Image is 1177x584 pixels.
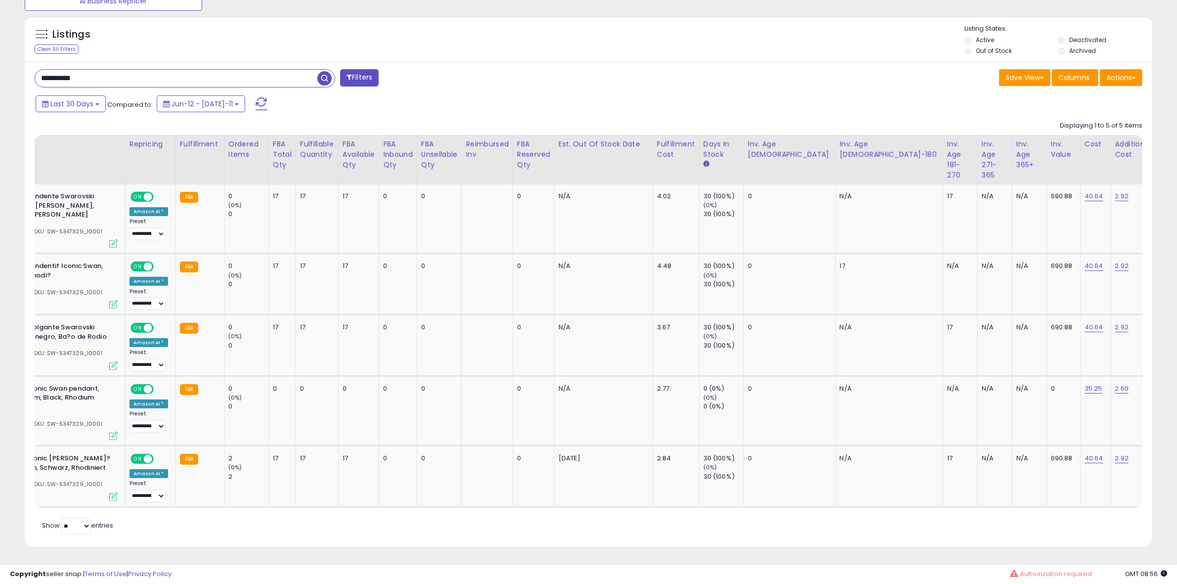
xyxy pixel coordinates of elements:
[131,193,144,201] span: ON
[703,402,743,411] div: 0 (0%)
[517,454,547,463] div: 0
[1016,262,1039,270] div: N/A
[228,463,242,471] small: (0%)
[273,384,288,393] div: 0
[343,384,371,393] div: 0
[421,192,454,201] div: 0
[343,323,371,332] div: 17
[840,262,935,270] div: 17
[228,201,242,209] small: (0%)
[657,384,692,393] div: 2.77
[130,338,168,347] div: Amazon AI *
[703,210,743,219] div: 30 (100%)
[703,384,743,393] div: 0 (0%)
[50,99,93,109] span: Last 30 Days
[982,139,1008,180] div: Inv. Age 271-365
[703,160,709,169] small: Days In Stock.
[1016,192,1039,201] div: N/A
[228,210,268,219] div: 0
[228,271,242,279] small: (0%)
[748,454,828,463] div: 0
[1085,384,1102,394] a: 35.25
[340,69,379,87] button: Filters
[657,139,695,160] div: Fulfillment Cost
[26,480,102,488] span: | SKU: SW-5347329_10001
[982,192,1004,201] div: N/A
[228,280,268,289] div: 0
[657,262,692,270] div: 4.48
[1051,384,1073,393] div: 0
[107,100,153,109] span: Compared to:
[180,139,220,149] div: Fulfillment
[703,280,743,289] div: 30 (100%)
[421,262,454,270] div: 0
[152,455,168,463] span: OFF
[130,139,172,149] div: Repricing
[1115,322,1129,332] a: 2.92
[35,45,79,54] div: Clear All Filters
[976,36,994,44] label: Active
[131,324,144,332] span: ON
[1115,453,1129,463] a: 2.92
[1016,454,1039,463] div: N/A
[52,28,90,42] h5: Listings
[85,569,127,579] a: Terms of Use
[343,139,375,170] div: FBA Available Qty
[1069,46,1096,55] label: Archived
[131,385,144,394] span: ON
[1125,569,1167,579] span: 2025-08-11 08:56 GMT
[152,193,168,201] span: OFF
[228,139,264,160] div: Ordered Items
[1016,323,1039,332] div: N/A
[965,24,1152,34] p: Listing States:
[947,323,970,332] div: 17
[157,95,245,112] button: Jun-12 - [DATE]-11
[1085,261,1103,271] a: 40.64
[1085,191,1103,201] a: 40.64
[982,384,1004,393] div: N/A
[703,463,717,471] small: (0%)
[273,139,292,170] div: FBA Total Qty
[703,454,743,463] div: 30 (100%)
[228,402,268,411] div: 0
[947,139,973,180] div: Inv. Age 181-270
[130,469,168,478] div: Amazon AI *
[748,192,828,201] div: 0
[152,263,168,271] span: OFF
[228,472,268,481] div: 2
[559,192,645,201] p: N/A
[999,69,1050,86] button: Save View
[383,454,409,463] div: 0
[421,454,454,463] div: 0
[1016,384,1039,393] div: N/A
[1115,261,1129,271] a: 2.92
[462,135,513,184] th: Total inventory reimbursement - number of items added back to fulfillable inventory
[273,262,288,270] div: 17
[947,454,970,463] div: 17
[703,472,743,481] div: 30 (100%)
[976,46,1012,55] label: Out of Stock
[130,288,168,311] div: Preset:
[982,323,1004,332] div: N/A
[703,201,717,209] small: (0%)
[703,192,743,201] div: 30 (100%)
[383,192,409,201] div: 0
[26,420,102,428] span: | SKU: SW-5347329_10001
[228,341,268,350] div: 0
[840,454,935,463] div: N/A
[517,192,547,201] div: 0
[383,384,409,393] div: 0
[273,454,288,463] div: 17
[1115,191,1129,201] a: 2.92
[1051,323,1073,332] div: 690.88
[947,262,970,270] div: N/A
[130,207,168,216] div: Amazon AI *
[1085,322,1103,332] a: 40.64
[343,262,371,270] div: 17
[517,384,547,393] div: 0
[36,95,106,112] button: Last 30 Days
[1085,453,1103,463] a: 40.64
[657,454,692,463] div: 2.84
[300,262,331,270] div: 17
[748,139,831,160] div: Inv. Age [DEMOGRAPHIC_DATA]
